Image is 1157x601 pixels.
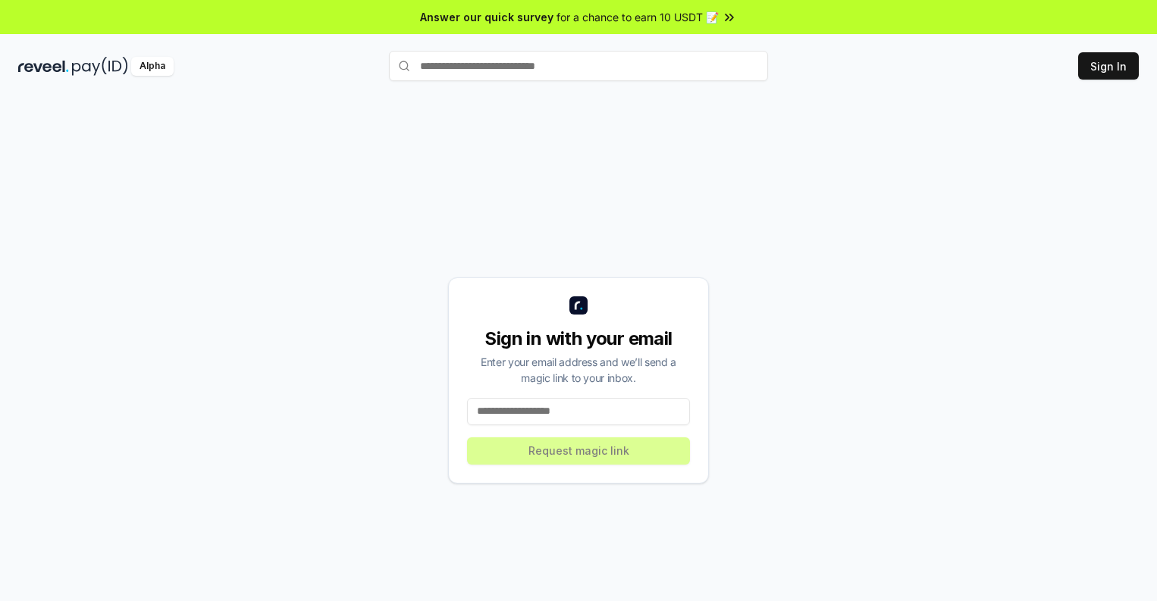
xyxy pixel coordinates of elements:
[18,57,69,76] img: reveel_dark
[1078,52,1139,80] button: Sign In
[131,57,174,76] div: Alpha
[569,296,588,315] img: logo_small
[467,327,690,351] div: Sign in with your email
[467,354,690,386] div: Enter your email address and we’ll send a magic link to your inbox.
[420,9,553,25] span: Answer our quick survey
[557,9,719,25] span: for a chance to earn 10 USDT 📝
[72,57,128,76] img: pay_id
